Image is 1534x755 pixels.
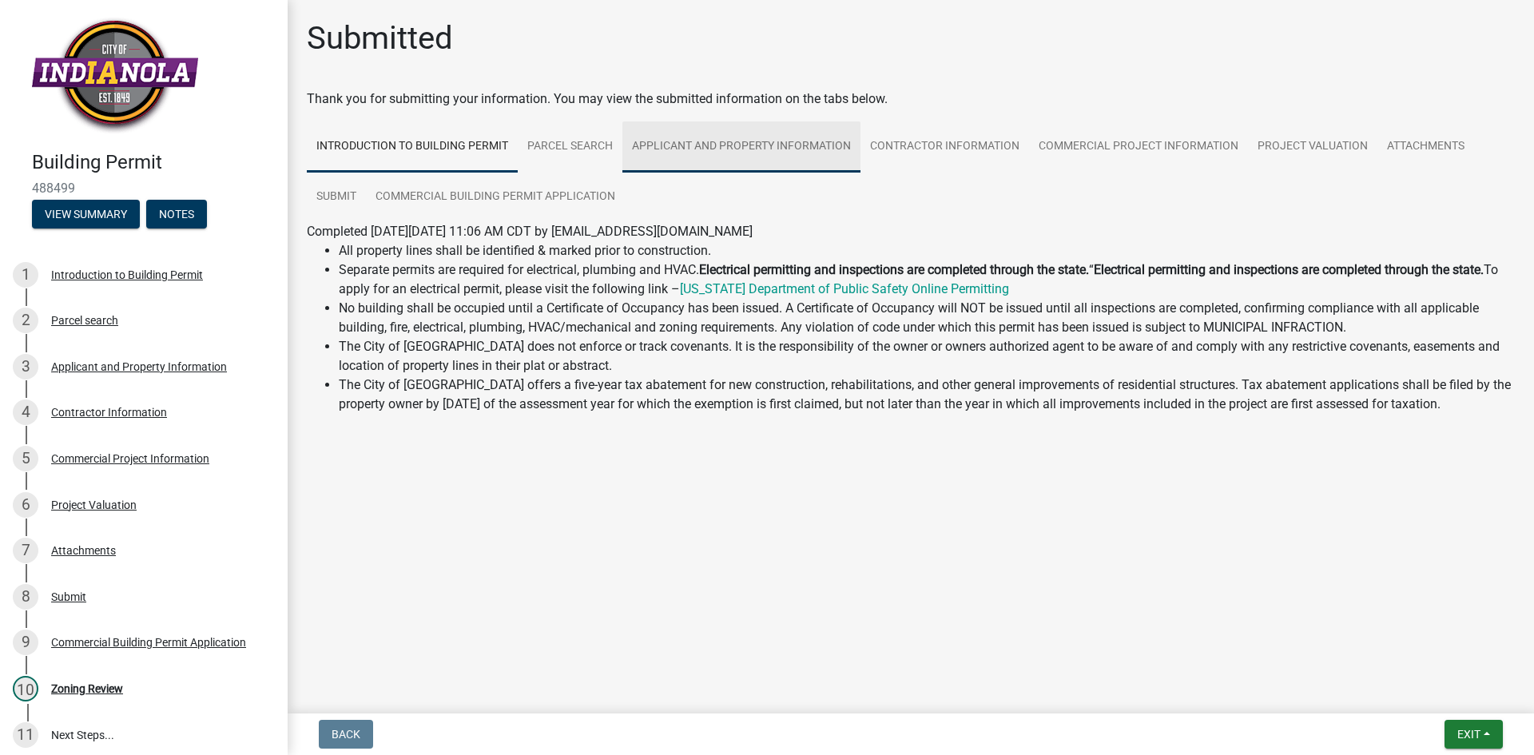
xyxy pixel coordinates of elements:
[13,399,38,425] div: 4
[51,453,209,464] div: Commercial Project Information
[319,720,373,749] button: Back
[32,17,198,134] img: City of Indianola, Iowa
[13,676,38,701] div: 10
[860,121,1029,173] a: Contractor Information
[366,172,625,223] a: Commercial Building Permit Application
[332,728,360,741] span: Back
[1377,121,1474,173] a: Attachments
[13,354,38,379] div: 3
[146,209,207,221] wm-modal-confirm: Notes
[51,591,86,602] div: Submit
[307,121,518,173] a: Introduction to Building Permit
[13,538,38,563] div: 7
[518,121,622,173] a: Parcel search
[339,376,1515,414] li: The City of [GEOGRAPHIC_DATA] offers a five-year tax abatement for new construction, rehabilitati...
[146,200,207,228] button: Notes
[51,545,116,556] div: Attachments
[699,262,1089,277] strong: Electrical permitting and inspections are completed through the state.
[339,260,1515,299] li: Separate permits are required for electrical, plumbing and HVAC. “ To apply for an electrical per...
[13,584,38,610] div: 8
[680,281,1009,296] a: [US_STATE] Department of Public Safety Online Permitting
[13,308,38,333] div: 2
[32,151,275,174] h4: Building Permit
[51,361,227,372] div: Applicant and Property Information
[32,181,256,196] span: 488499
[339,299,1515,337] li: No building shall be occupied until a Certificate of Occupancy has been issued. A Certificate of ...
[1457,728,1480,741] span: Exit
[1445,720,1503,749] button: Exit
[51,269,203,280] div: Introduction to Building Permit
[307,224,753,239] span: Completed [DATE][DATE] 11:06 AM CDT by [EMAIL_ADDRESS][DOMAIN_NAME]
[51,407,167,418] div: Contractor Information
[1094,262,1484,277] strong: Electrical permitting and inspections are completed through the state.
[51,315,118,326] div: Parcel search
[1248,121,1377,173] a: Project Valuation
[32,209,140,221] wm-modal-confirm: Summary
[1029,121,1248,173] a: Commercial Project Information
[13,262,38,288] div: 1
[51,637,246,648] div: Commercial Building Permit Application
[13,446,38,471] div: 5
[339,241,1515,260] li: All property lines shall be identified & marked prior to construction.
[307,89,1515,109] div: Thank you for submitting your information. You may view the submitted information on the tabs below.
[51,499,137,511] div: Project Valuation
[13,630,38,655] div: 9
[32,200,140,228] button: View Summary
[13,492,38,518] div: 6
[51,683,123,694] div: Zoning Review
[339,337,1515,376] li: The City of [GEOGRAPHIC_DATA] does not enforce or track covenants. It is the responsibility of th...
[307,19,453,58] h1: Submitted
[13,722,38,748] div: 11
[622,121,860,173] a: Applicant and Property Information
[307,172,366,223] a: Submit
